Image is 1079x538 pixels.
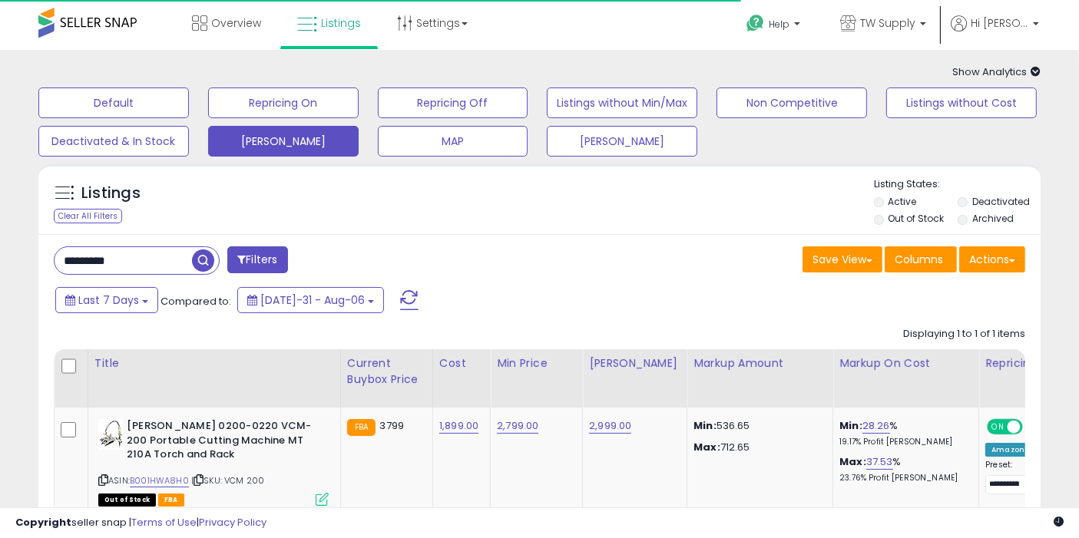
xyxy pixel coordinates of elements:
span: ON [988,421,1008,434]
div: Repricing [985,355,1051,371]
button: Actions [959,246,1025,272]
a: 28.26 [862,418,890,434]
img: 41h4-8NanEL._SL40_.jpg [98,419,123,450]
span: Last 7 Days [78,292,139,308]
button: Default [38,87,189,118]
a: Privacy Policy [199,515,266,530]
p: 536.65 [693,419,821,433]
span: Overview [211,15,261,31]
b: Min: [839,418,862,433]
label: Active [889,195,917,208]
span: OFF [1021,421,1045,434]
span: Compared to: [161,294,231,309]
button: [PERSON_NAME] [208,126,359,157]
span: Listings [321,15,361,31]
button: Columns [885,246,957,272]
div: Displaying 1 to 1 of 1 items [903,327,1025,342]
span: [DATE]-31 - Aug-06 [260,292,365,308]
button: Save View [803,246,882,272]
div: ASIN: [98,419,329,504]
div: % [839,419,967,447]
button: [DATE]-31 - Aug-06 [237,287,384,313]
button: Deactivated & In Stock [38,126,189,157]
button: MAP [378,126,528,157]
small: FBA [347,419,376,436]
div: % [839,455,967,484]
a: 2,799.00 [497,418,538,434]
label: Out of Stock [889,212,945,225]
div: Cost [439,355,484,371]
strong: Copyright [15,515,71,530]
i: Get Help [746,14,765,33]
button: Non Competitive [717,87,867,118]
button: Last 7 Days [55,287,158,313]
b: [PERSON_NAME] 0200-0220 VCM-200 Portable Cutting Machine MT 210A Torch and Rack [127,419,313,466]
a: Terms of Use [131,515,197,530]
button: Listings without Min/Max [547,87,697,118]
div: Current Buybox Price [347,355,426,388]
div: Markup on Cost [839,355,972,371]
button: [PERSON_NAME] [547,126,697,157]
div: Title [94,355,334,371]
div: Clear All Filters [54,209,122,223]
a: 2,999.00 [589,418,631,434]
span: 3799 [379,418,404,433]
button: Filters [227,246,287,273]
div: Min Price [497,355,576,371]
span: | SKU: VCM 200 [191,474,264,487]
p: 712.65 [693,441,821,454]
span: Hi [PERSON_NAME] [971,15,1028,31]
button: Listings without Cost [886,87,1037,118]
strong: Min: [693,418,717,433]
a: 1,899.00 [439,418,478,434]
button: Repricing On [208,87,359,118]
a: Hi [PERSON_NAME] [951,15,1039,50]
div: Preset: [985,460,1045,494]
div: [PERSON_NAME] [589,355,680,371]
label: Deactivated [972,195,1030,208]
span: FBA [158,493,184,507]
p: Listing States: [874,177,1041,192]
p: 19.17% Profit [PERSON_NAME] [839,437,967,447]
div: Markup Amount [693,355,826,371]
strong: Max: [693,440,720,454]
div: Amazon AI * [985,443,1045,457]
span: TW Supply [860,15,915,31]
h5: Listings [81,183,141,204]
button: Repricing Off [378,87,528,118]
span: Help [769,18,789,31]
b: Max: [839,454,866,469]
div: seller snap | | [15,516,266,530]
a: Help [734,2,816,50]
span: Show Analytics [952,64,1041,79]
label: Archived [972,212,1014,225]
th: The percentage added to the cost of goods (COGS) that forms the calculator for Min & Max prices. [833,349,979,408]
p: 23.76% Profit [PERSON_NAME] [839,473,967,484]
span: All listings that are currently out of stock and unavailable for purchase on Amazon [98,493,156,507]
a: B001HWA8H0 [130,474,189,487]
span: Columns [895,252,943,267]
a: 37.53 [866,454,893,470]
